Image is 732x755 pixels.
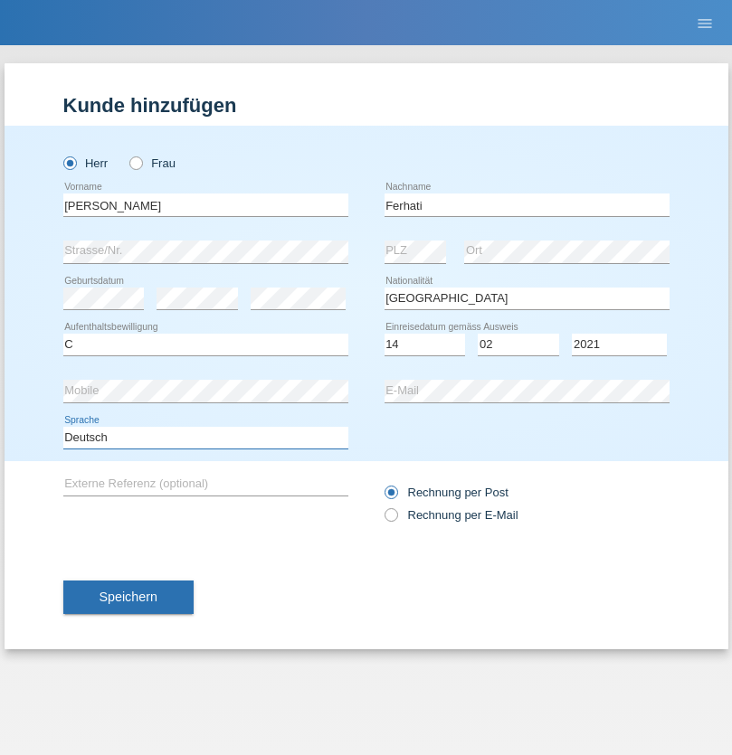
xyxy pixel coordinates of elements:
label: Frau [129,156,176,170]
label: Herr [63,156,109,170]
h1: Kunde hinzufügen [63,94,670,117]
button: Speichern [63,580,194,615]
i: menu [696,14,714,33]
label: Rechnung per E-Mail [385,508,518,522]
input: Frau [129,156,141,168]
label: Rechnung per Post [385,486,509,499]
span: Speichern [100,590,157,604]
a: menu [687,17,723,28]
input: Rechnung per Post [385,486,396,508]
input: Herr [63,156,75,168]
input: Rechnung per E-Mail [385,508,396,531]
